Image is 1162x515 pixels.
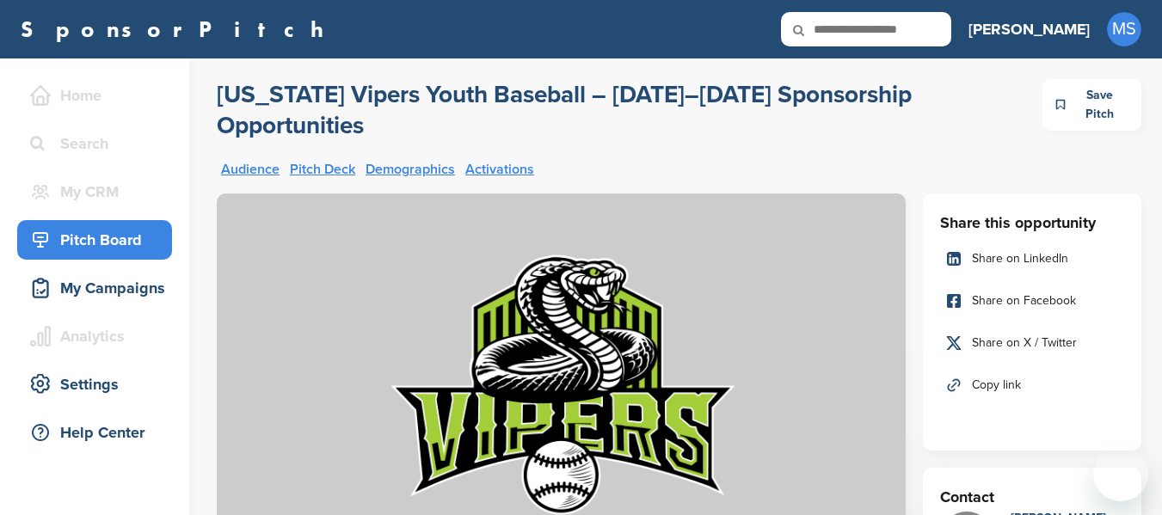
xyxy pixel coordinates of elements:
span: Share on X / Twitter [972,334,1077,353]
a: My Campaigns [17,268,172,308]
span: Share on Facebook [972,291,1076,310]
a: Activations [465,162,534,176]
a: Audience [221,162,280,176]
iframe: Button to launch messaging window [1093,446,1148,501]
div: My CRM [26,176,172,207]
div: Save Pitch [1042,79,1141,131]
div: Pitch Board [26,224,172,255]
a: SponsorPitch [21,18,335,40]
div: Help Center [26,417,172,448]
div: Search [26,128,172,159]
a: Search [17,124,172,163]
a: Analytics [17,316,172,356]
a: Pitch Board [17,220,172,260]
div: Home [26,80,172,111]
h3: Share this opportunity [940,211,1124,235]
a: Share on LinkedIn [940,241,1124,277]
h3: [PERSON_NAME] [968,17,1090,41]
a: Pitch Deck [290,162,355,176]
span: Share on LinkedIn [972,249,1068,268]
span: Copy link [972,376,1021,395]
span: MS [1107,12,1141,46]
div: Analytics [26,321,172,352]
h3: Contact [940,485,1124,509]
div: My Campaigns [26,273,172,303]
a: My CRM [17,172,172,212]
a: Copy link [940,367,1124,403]
a: Share on X / Twitter [940,325,1124,361]
a: [US_STATE] Vipers Youth Baseball – [DATE]–[DATE] Sponsorship Opportunities [217,79,1042,141]
a: [PERSON_NAME] [968,10,1090,48]
a: Help Center [17,413,172,452]
a: Share on Facebook [940,283,1124,319]
a: Demographics [366,162,455,176]
a: Settings [17,365,172,404]
div: Settings [26,369,172,400]
a: Home [17,76,172,115]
